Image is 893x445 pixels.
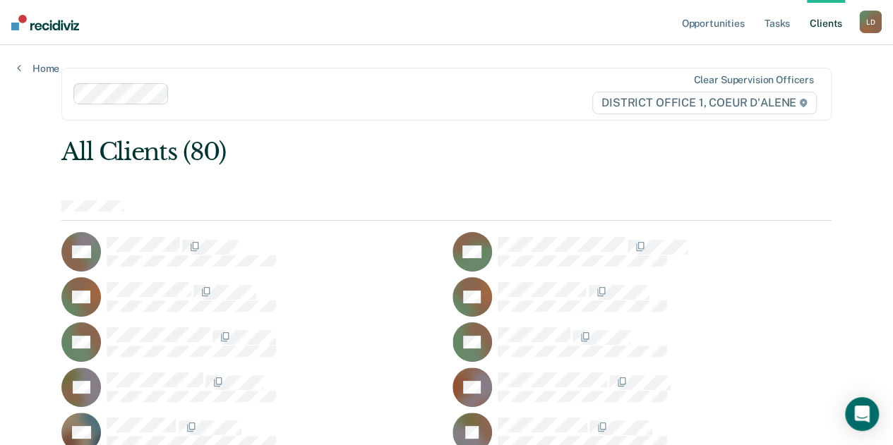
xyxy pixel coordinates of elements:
[845,397,879,431] div: Open Intercom Messenger
[61,138,677,166] div: All Clients (80)
[859,11,882,33] button: LD
[17,62,59,75] a: Home
[592,92,817,114] span: DISTRICT OFFICE 1, COEUR D'ALENE
[11,15,79,30] img: Recidiviz
[693,74,813,86] div: Clear supervision officers
[859,11,882,33] div: L D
